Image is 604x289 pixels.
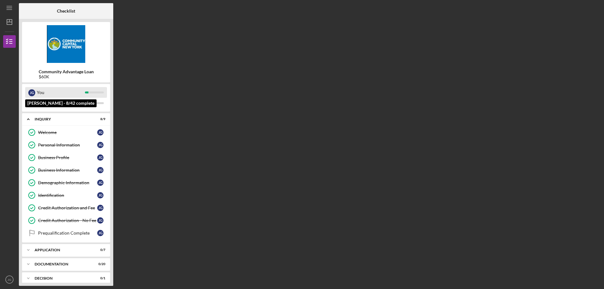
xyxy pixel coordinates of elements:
a: IdentificationJG [25,189,107,202]
div: 0 / 1 [94,276,105,280]
b: Community Advantage Loan [39,69,94,74]
div: J G [97,192,103,198]
div: 0 / 7 [94,248,105,252]
div: J G [97,180,103,186]
div: J G [28,89,35,96]
a: Business InformationJG [25,164,107,176]
a: Credit Authorization - No FeeJG [25,214,107,227]
div: 8 / 9 [94,117,105,121]
div: J G [97,230,103,236]
img: Product logo [22,25,110,63]
div: [PERSON_NAME] [37,98,85,108]
div: Inquiry [35,117,90,121]
div: Credit Authorization and Fee [38,205,97,210]
a: Business ProfileJG [25,151,107,164]
a: Personal InformationJG [25,139,107,151]
div: Business Profile [38,155,97,160]
div: Identification [38,193,97,198]
div: $60K [39,74,94,79]
div: Business Information [38,168,97,173]
div: Decision [35,276,90,280]
div: Prequalification Complete [38,231,97,236]
div: Documentation [35,262,90,266]
a: Demographic InformationJG [25,176,107,189]
div: Application [35,248,90,252]
a: WelcomeJG [25,126,107,139]
button: JG [3,273,16,286]
div: J G [97,167,103,173]
div: J G [97,205,103,211]
div: 0 / 20 [94,262,105,266]
div: J G [97,142,103,148]
text: JG [8,278,11,281]
div: J G [97,154,103,161]
div: M P [28,100,35,107]
div: Demographic Information [38,180,97,185]
a: Credit Authorization and FeeJG [25,202,107,214]
div: You [37,87,85,98]
a: Prequalification CompleteJG [25,227,107,239]
div: J G [97,129,103,136]
div: Credit Authorization - No Fee [38,218,97,223]
div: Personal Information [38,142,97,147]
div: J G [97,217,103,224]
div: Welcome [38,130,97,135]
b: Checklist [57,8,75,14]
